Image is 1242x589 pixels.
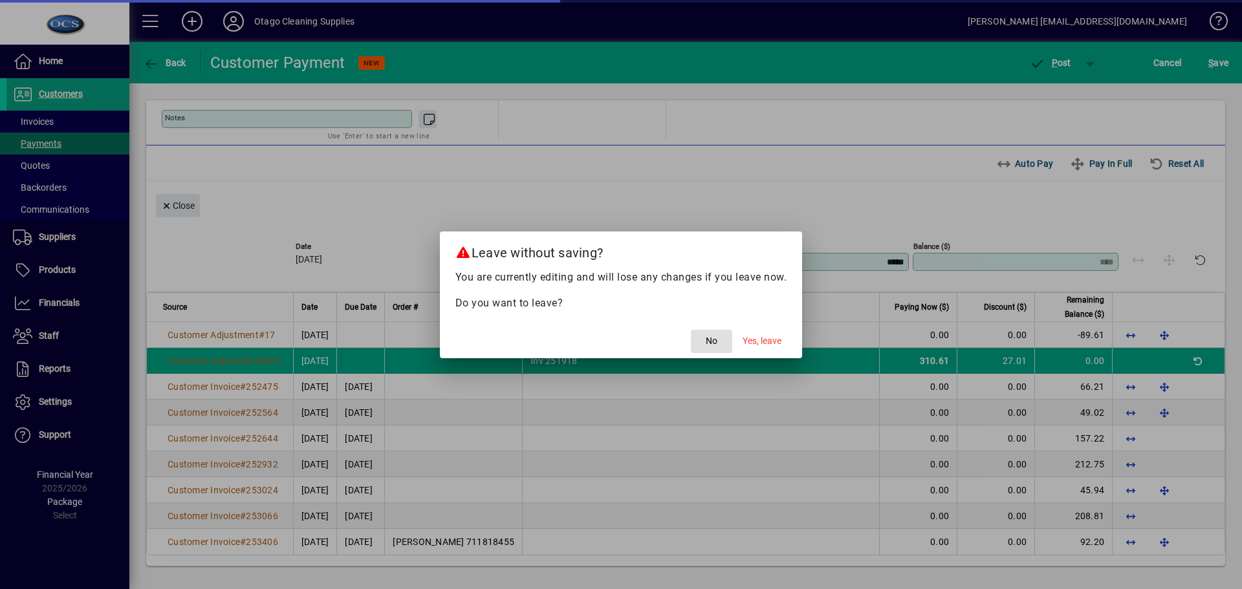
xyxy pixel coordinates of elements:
h2: Leave without saving? [440,231,803,269]
span: Yes, leave [743,334,781,348]
button: No [691,330,732,353]
p: Do you want to leave? [455,295,787,311]
button: Yes, leave [737,330,787,353]
p: You are currently editing and will lose any changes if you leave now. [455,270,787,285]
span: No [706,334,717,348]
